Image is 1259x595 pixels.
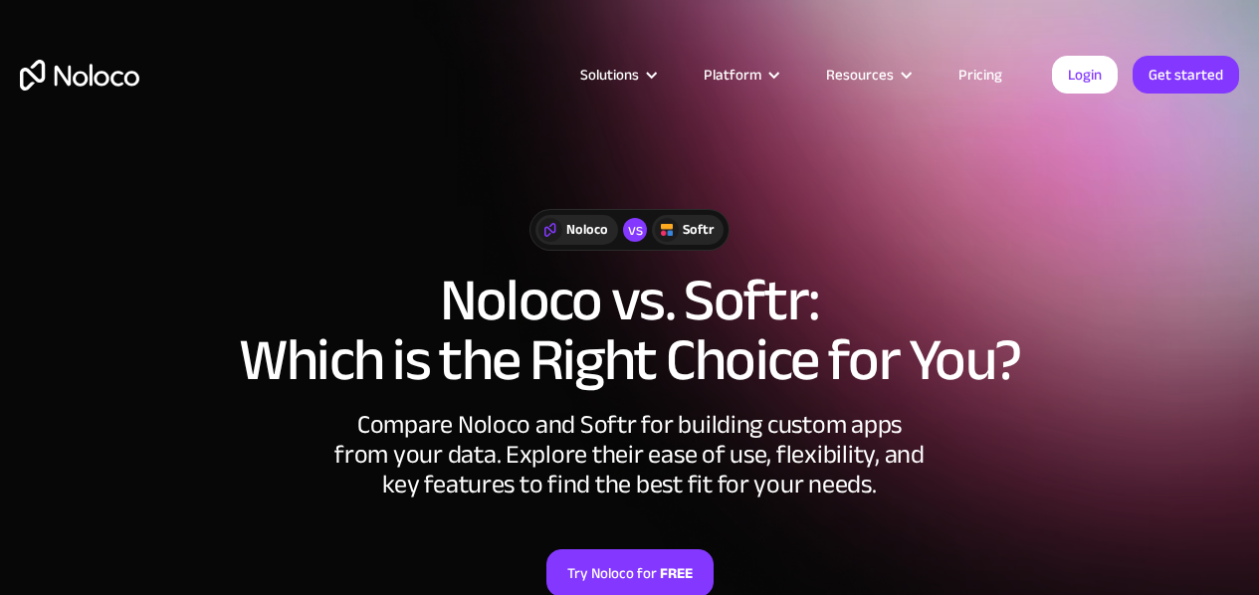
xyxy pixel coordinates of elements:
[801,62,934,88] div: Resources
[20,271,1239,390] h1: Noloco vs. Softr: Which is the Right Choice for You?
[660,560,693,586] strong: FREE
[1052,56,1118,94] a: Login
[580,62,639,88] div: Solutions
[826,62,894,88] div: Resources
[934,62,1027,88] a: Pricing
[704,62,761,88] div: Platform
[679,62,801,88] div: Platform
[331,410,929,499] div: Compare Noloco and Softr for building custom apps from your data. Explore their ease of use, flex...
[623,218,647,242] div: vs
[1133,56,1239,94] a: Get started
[683,219,714,241] div: Softr
[566,219,608,241] div: Noloco
[20,60,139,91] a: home
[555,62,679,88] div: Solutions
